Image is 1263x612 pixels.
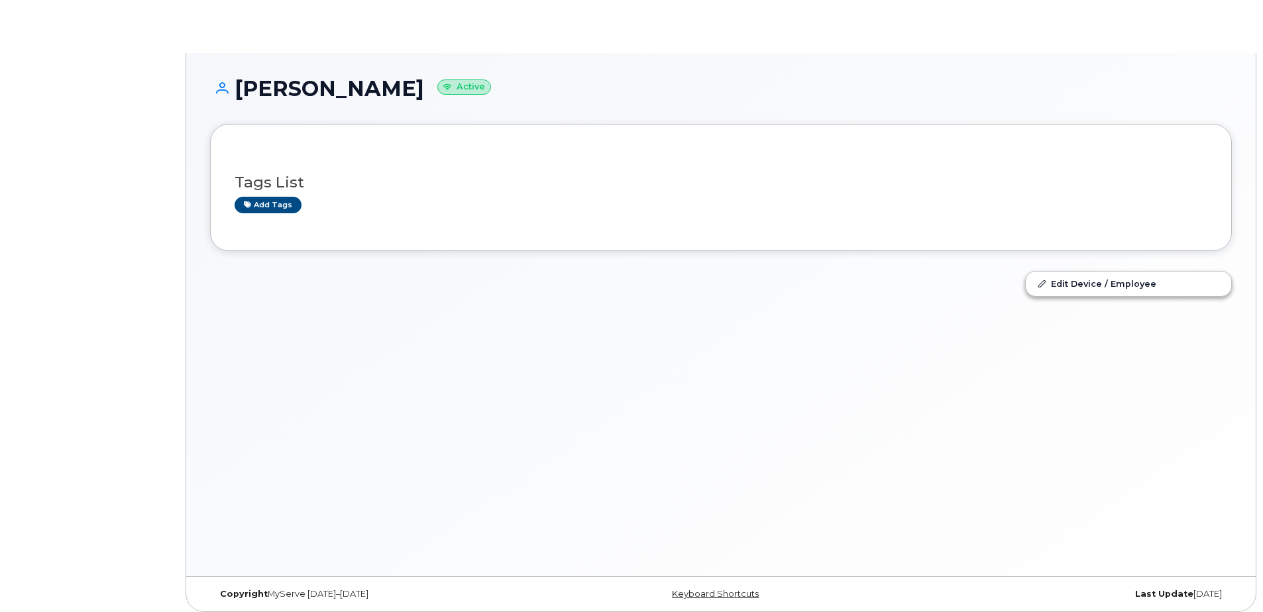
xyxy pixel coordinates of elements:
strong: Last Update [1135,589,1193,599]
h1: [PERSON_NAME] [210,77,1232,100]
a: Add tags [235,197,302,213]
a: Keyboard Shortcuts [672,589,759,599]
div: [DATE] [891,589,1232,599]
h3: Tags List [235,174,1207,191]
strong: Copyright [220,589,268,599]
a: Edit Device / Employee [1026,272,1231,295]
small: Active [437,79,491,95]
div: MyServe [DATE]–[DATE] [210,589,551,599]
